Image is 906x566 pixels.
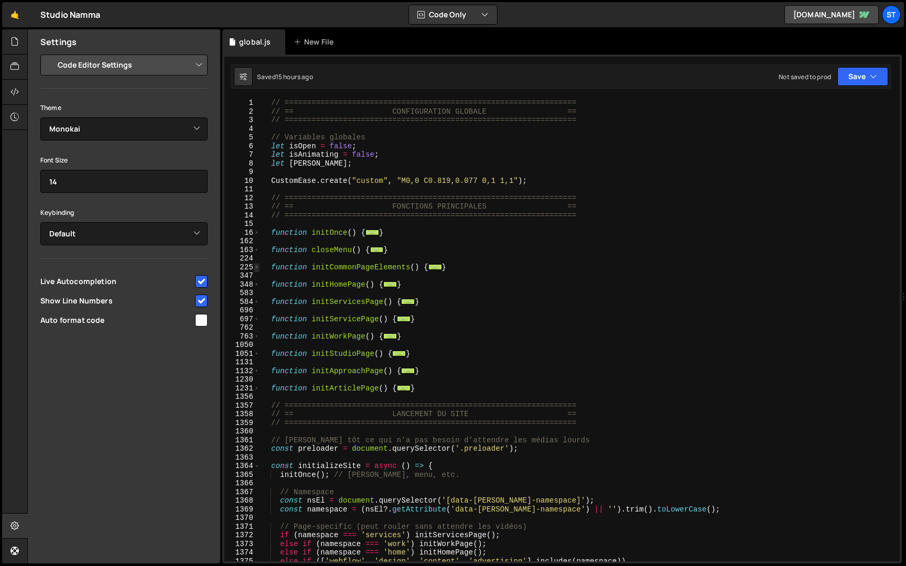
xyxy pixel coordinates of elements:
[224,133,260,142] div: 5
[224,375,260,384] div: 1230
[224,401,260,410] div: 1357
[401,298,415,304] span: ...
[224,280,260,289] div: 348
[224,367,260,376] div: 1132
[370,246,384,252] span: ...
[784,5,879,24] a: [DOMAIN_NAME]
[294,37,338,47] div: New File
[224,393,260,401] div: 1356
[401,367,415,373] span: ...
[224,315,260,324] div: 697
[40,276,193,287] span: Live Autocompletion
[224,540,260,549] div: 1373
[224,557,260,566] div: 1375
[224,479,260,488] div: 1366
[428,264,442,269] span: ...
[224,531,260,540] div: 1372
[224,211,260,220] div: 14
[224,350,260,358] div: 1051
[224,107,260,116] div: 2
[224,263,260,272] div: 225
[837,67,888,86] button: Save
[224,228,260,237] div: 16
[224,444,260,453] div: 1362
[224,254,260,263] div: 224
[40,103,61,113] label: Theme
[224,523,260,531] div: 1371
[224,488,260,497] div: 1367
[40,296,193,306] span: Show Line Numbers
[224,194,260,203] div: 12
[40,36,77,48] h2: Settings
[224,185,260,194] div: 11
[224,237,260,246] div: 162
[224,150,260,159] div: 7
[239,37,271,47] div: global.js
[224,332,260,341] div: 763
[397,315,411,321] span: ...
[397,385,411,390] span: ...
[224,341,260,350] div: 1050
[40,155,68,166] label: Font Size
[224,453,260,462] div: 1363
[224,99,260,107] div: 1
[224,419,260,428] div: 1359
[224,177,260,186] div: 10
[224,202,260,211] div: 13
[224,306,260,315] div: 696
[2,2,28,27] a: 🤙
[224,436,260,445] div: 1361
[383,281,397,287] span: ...
[224,548,260,557] div: 1374
[224,323,260,332] div: 762
[365,229,379,235] span: ...
[224,159,260,168] div: 8
[383,333,397,339] span: ...
[224,358,260,367] div: 1131
[224,427,260,436] div: 1360
[224,298,260,307] div: 584
[224,168,260,177] div: 9
[224,289,260,298] div: 583
[392,350,406,356] span: ...
[224,116,260,125] div: 3
[224,142,260,151] div: 6
[224,505,260,514] div: 1369
[224,410,260,419] div: 1358
[224,220,260,228] div: 15
[40,8,100,21] div: Studio Namma
[224,462,260,471] div: 1364
[224,384,260,393] div: 1231
[40,208,74,218] label: Keybinding
[224,496,260,505] div: 1368
[882,5,901,24] a: St
[276,72,313,81] div: 15 hours ago
[409,5,497,24] button: Code Only
[224,271,260,280] div: 347
[779,72,831,81] div: Not saved to prod
[224,471,260,480] div: 1365
[40,315,193,325] span: Auto format code
[224,246,260,255] div: 163
[257,72,313,81] div: Saved
[224,514,260,523] div: 1370
[224,125,260,134] div: 4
